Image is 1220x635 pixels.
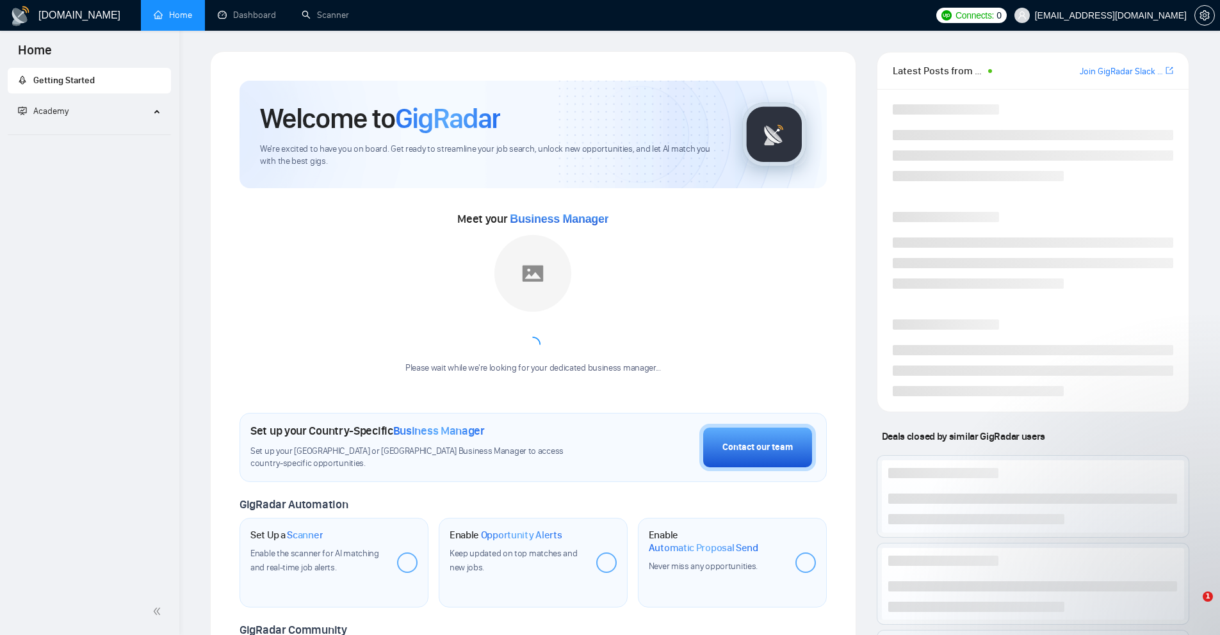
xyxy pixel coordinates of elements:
a: searchScanner [302,10,349,20]
h1: Enable [649,529,785,554]
img: logo [10,6,31,26]
span: Automatic Proposal Send [649,542,758,554]
img: gigradar-logo.png [742,102,806,166]
span: GigRadar [395,101,500,136]
span: Connects: [956,8,994,22]
button: setting [1194,5,1215,26]
li: Academy Homepage [8,129,171,138]
span: Academy [18,106,69,117]
li: Getting Started [8,68,171,93]
span: Getting Started [33,75,95,86]
span: 1 [1203,591,1213,602]
a: export [1166,65,1173,77]
span: Deals closed by similar GigRadar users [877,425,1050,447]
span: Business Manager [510,213,608,225]
span: Keep updated on top matches and new jobs. [450,548,578,573]
div: Please wait while we're looking for your dedicated business manager... [398,362,669,374]
span: Meet your [457,212,608,226]
span: Set up your [GEOGRAPHIC_DATA] or [GEOGRAPHIC_DATA] Business Manager to access country-specific op... [250,446,590,470]
span: Scanner [287,529,323,542]
span: double-left [152,605,165,618]
iframe: Intercom live chat [1176,591,1207,622]
span: fund-projection-screen [18,106,27,115]
span: 0 [996,8,1002,22]
a: dashboardDashboard [218,10,276,20]
a: Join GigRadar Slack Community [1080,65,1163,79]
span: Never miss any opportunities. [649,561,758,572]
span: Business Manager [393,424,485,438]
span: Home [8,41,62,68]
div: Contact our team [722,440,793,454]
h1: Set Up a [250,529,323,542]
span: We're excited to have you on board. Get ready to streamline your job search, unlock new opportuni... [260,143,722,168]
img: placeholder.png [494,235,571,312]
span: Latest Posts from the GigRadar Community [893,63,984,79]
button: Contact our team [699,424,816,471]
span: loading [525,337,541,352]
span: Enable the scanner for AI matching and real-time job alerts. [250,548,379,573]
a: homeHome [154,10,192,20]
span: rocket [18,76,27,84]
span: Opportunity Alerts [481,529,562,542]
span: Academy [33,106,69,117]
span: GigRadar Automation [240,497,348,511]
h1: Welcome to [260,101,500,136]
span: user [1018,11,1027,20]
span: export [1166,65,1173,76]
span: setting [1195,10,1214,20]
a: setting [1194,10,1215,20]
h1: Enable [450,529,562,542]
h1: Set up your Country-Specific [250,424,485,438]
img: upwork-logo.png [941,10,952,20]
